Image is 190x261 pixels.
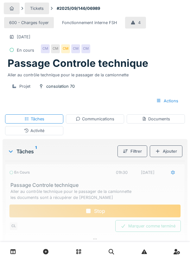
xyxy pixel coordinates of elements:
div: consolation 70 [46,83,75,89]
div: Marquer comme terminé [115,220,181,232]
div: Aller au contrôle technique pour le passager de la camionnette les documents sont à récupérer de ... [10,188,182,201]
div: En cours [17,47,34,53]
div: Communications [76,116,114,122]
sup: 1 [35,148,37,155]
h1: Passage Controle technique [8,57,148,69]
div: CM [81,44,90,53]
div: CM [51,44,60,53]
div: 600 - Charges foyer [9,20,49,26]
div: Tâches [8,148,115,155]
div: Ajouter [150,145,182,157]
div: [DATE] [17,34,30,40]
div: CM [41,44,50,53]
div: En cours [9,170,30,175]
div: Tickets [30,5,44,11]
div: Documents [142,116,170,122]
div: 4 [138,20,141,26]
div: Projet [19,83,30,89]
strong: #2025/09/146/06989 [54,5,103,11]
div: Tâches [24,116,44,122]
div: Filtrer [117,145,147,157]
div: Stop [9,204,181,218]
div: Fonctionnement interne FSH [62,20,117,26]
div: Activité [24,128,44,134]
div: Actions [151,95,184,107]
div: Aller au contrôle technique pour le passager de la camionnette [8,69,182,78]
div: CM [61,44,70,53]
div: CL [9,222,18,231]
h3: Passage Controle technique [10,182,182,188]
div: CM [71,44,80,53]
div: [DATE] [141,169,155,175]
div: 01h30 [116,169,128,175]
